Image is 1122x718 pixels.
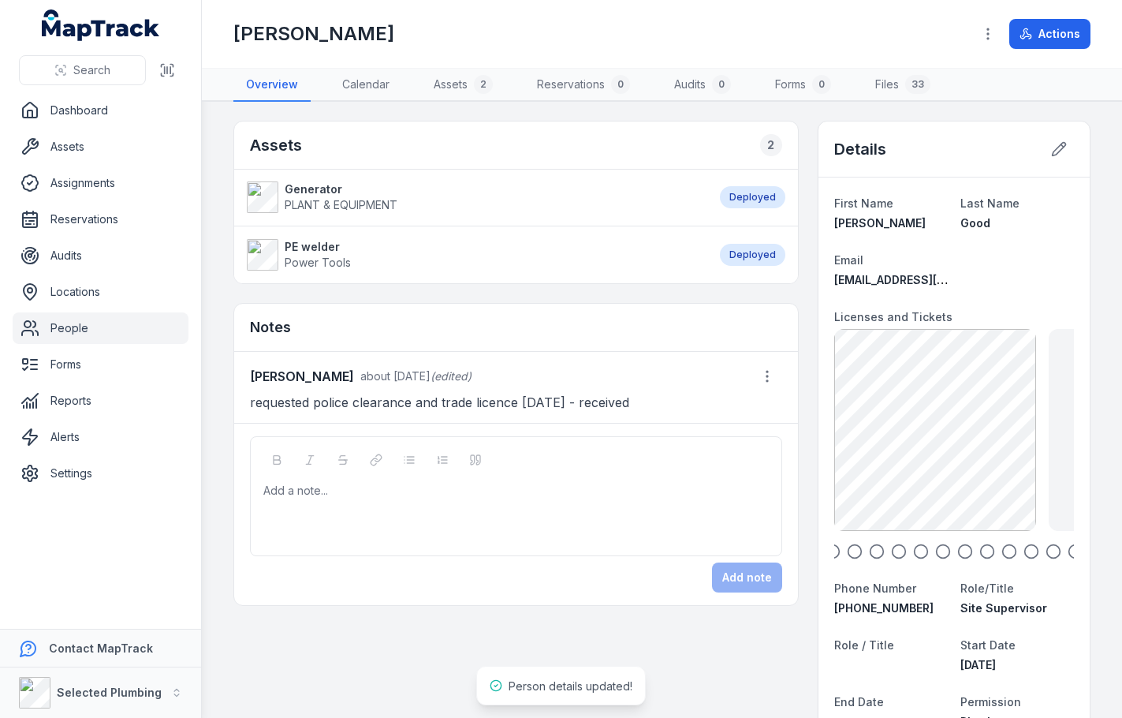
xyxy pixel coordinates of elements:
span: Last Name [960,196,1019,210]
a: Dashboard [13,95,188,126]
span: [PERSON_NAME] [834,216,926,230]
span: Phone Number [834,582,916,595]
a: Overview [233,69,311,102]
a: Reservations0 [524,69,643,102]
a: Assets [13,131,188,163]
a: PE welderPower Tools [247,239,704,271]
a: Assets2 [421,69,505,102]
a: Audits [13,240,188,271]
span: Permission [960,695,1021,709]
h3: Notes [250,316,291,338]
button: Search [19,55,146,85]
a: MapTrack [42,9,160,41]
div: 33 [905,75,930,94]
span: Role / Title [834,638,894,652]
a: Forms0 [762,69,844,102]
span: Search [73,62,110,78]
a: Settings [13,458,188,489]
button: Actions [1009,19,1090,49]
a: Calendar [330,69,402,102]
span: Email [834,253,863,267]
div: Deployed [720,186,785,208]
span: Site Supervisor [960,601,1047,615]
strong: [PERSON_NAME] [250,367,354,386]
a: Reservations [13,204,188,235]
span: Start Date [960,638,1016,652]
h1: [PERSON_NAME] [233,21,394,47]
div: Deployed [720,244,785,266]
span: (edited) [431,369,472,383]
span: Person details updated! [509,679,632,693]
strong: Generator [285,181,397,197]
span: Licenses and Tickets [834,310,952,323]
div: 0 [712,75,731,94]
a: People [13,312,188,344]
a: Alerts [13,421,188,453]
a: Audits0 [662,69,744,102]
div: 0 [812,75,831,94]
a: GeneratorPLANT & EQUIPMENT [247,181,704,213]
span: [DATE] [960,658,996,671]
a: Assignments [13,167,188,199]
span: [EMAIL_ADDRESS][DOMAIN_NAME] [834,273,1024,286]
span: about [DATE] [360,369,431,383]
strong: Contact MapTrack [49,641,153,655]
strong: Selected Plumbing [57,686,162,699]
span: [PHONE_NUMBER] [834,601,934,615]
span: Power Tools [285,256,351,269]
a: Locations [13,276,188,308]
span: Good [960,216,990,230]
h2: Assets [250,134,302,156]
span: First Name [834,196,893,210]
span: PLANT & EQUIPMENT [285,198,397,211]
div: 0 [611,75,630,94]
div: 2 [474,75,493,94]
time: 3/19/2020, 12:00:00 AM [960,658,996,671]
div: 2 [760,134,782,156]
span: Role/Title [960,582,1014,595]
a: Files33 [863,69,943,102]
time: 7/14/2025, 11:02:23 AM [360,369,431,383]
span: End Date [834,695,884,709]
a: Forms [13,349,188,380]
a: Reports [13,385,188,417]
h2: Details [834,138,886,160]
p: requested police clearance and trade licence [DATE] - received [250,391,782,413]
strong: PE welder [285,239,351,255]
